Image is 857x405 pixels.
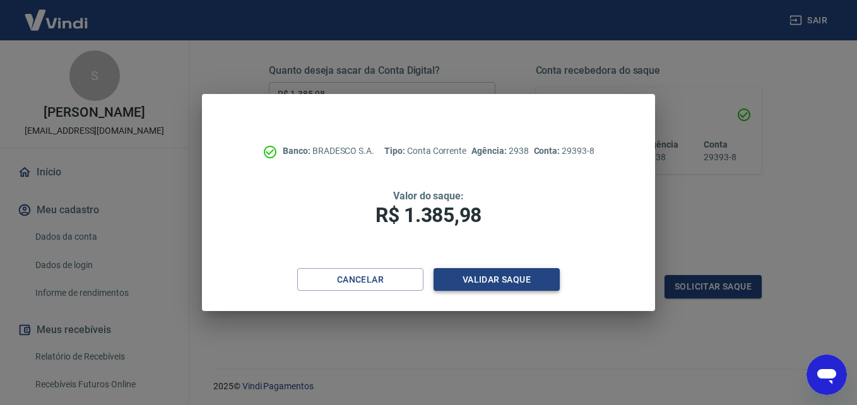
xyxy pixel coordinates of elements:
[807,355,847,395] iframe: Botão para abrir a janela de mensagens
[375,203,482,227] span: R$ 1.385,98
[384,144,466,158] p: Conta Corrente
[393,190,464,202] span: Valor do saque:
[283,144,374,158] p: BRADESCO S.A.
[297,268,423,291] button: Cancelar
[471,144,528,158] p: 2938
[434,268,560,291] button: Validar saque
[534,144,594,158] p: 29393-8
[471,146,509,156] span: Agência:
[534,146,562,156] span: Conta:
[283,146,312,156] span: Banco:
[384,146,407,156] span: Tipo:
